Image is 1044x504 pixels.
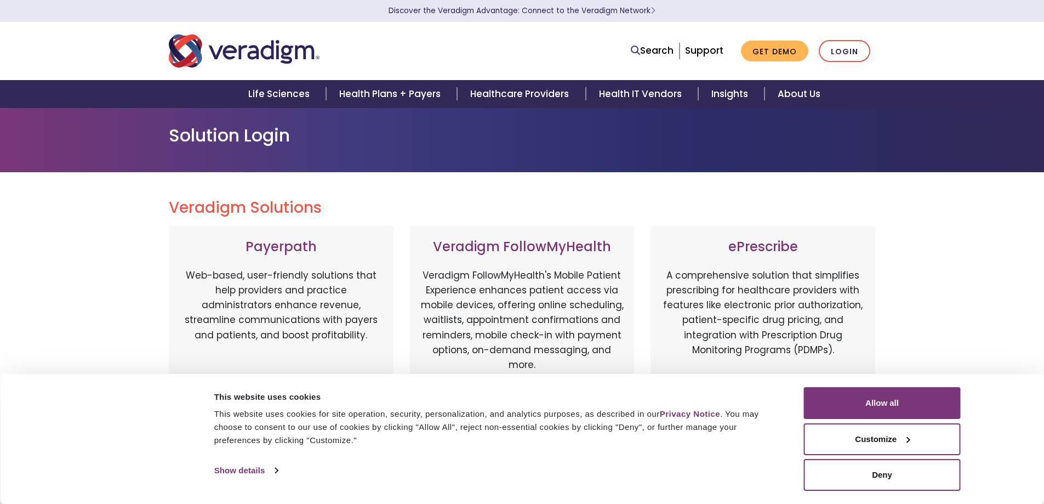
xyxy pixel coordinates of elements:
button: Customize [804,423,961,455]
div: This website uses cookies [214,390,779,404]
a: Health IT Vendors [586,80,698,108]
a: About Us [765,80,834,108]
p: Web-based, user-friendly solutions that help providers and practice administrators enhance revenu... [180,268,383,383]
div: This website uses cookies for site operation, security, personalization, and analytics purposes, ... [214,407,779,447]
button: Allow all [804,387,961,419]
button: Deny [804,459,961,491]
a: Get Demo [741,41,808,62]
a: Support [685,44,723,57]
a: Discover the Veradigm Advantage: Connect to the Veradigm NetworkLearn More [389,5,655,16]
h1: Solution Login [169,125,876,146]
p: Veradigm FollowMyHealth's Mobile Patient Experience enhances patient access via mobile devices, o... [421,268,624,372]
img: Veradigm logo [169,33,320,69]
a: Search [631,43,674,58]
span: Learn More [651,5,655,16]
h2: Veradigm Solutions [169,199,876,217]
a: Show details [214,462,278,479]
h3: ePrescribe [661,239,864,255]
a: Healthcare Providers [457,80,585,108]
a: Insights [698,80,765,108]
a: Health Plans + Payers [326,80,457,108]
a: Login [819,40,870,63]
h3: Veradigm FollowMyHealth [421,239,624,255]
a: Privacy Notice [660,409,720,418]
p: A comprehensive solution that simplifies prescribing for healthcare providers with features like ... [661,268,864,383]
h3: Payerpath [180,239,383,255]
a: Life Sciences [235,80,326,108]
